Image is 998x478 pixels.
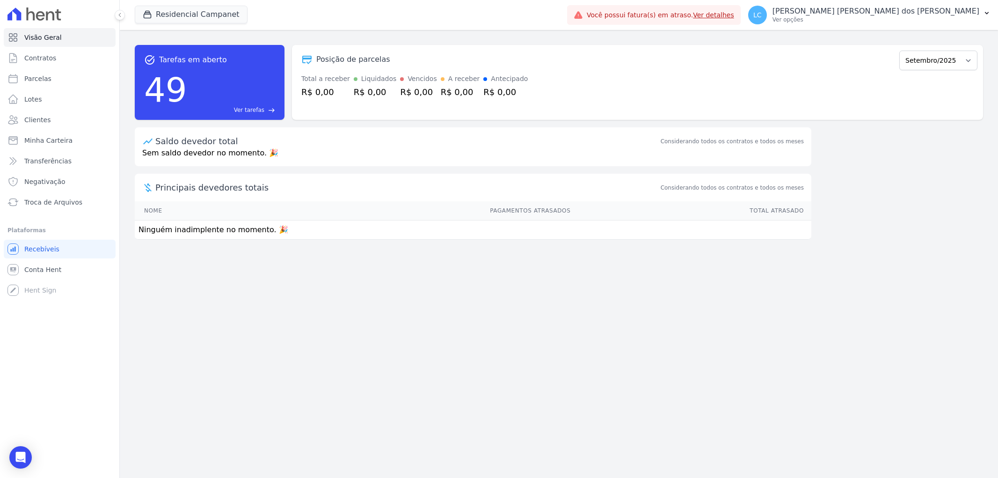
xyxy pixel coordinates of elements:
[155,181,659,194] span: Principais devedores totais
[408,74,437,84] div: Vencidos
[24,136,73,145] span: Minha Carteira
[4,131,116,150] a: Minha Carteira
[24,115,51,125] span: Clientes
[354,86,397,98] div: R$ 0,00
[7,225,112,236] div: Plataformas
[234,106,264,114] span: Ver tarefas
[693,11,734,19] a: Ver detalhes
[741,2,998,28] button: LC [PERSON_NAME] [PERSON_NAME] dos [PERSON_NAME] Ver opções
[24,74,51,83] span: Parcelas
[144,54,155,66] span: task_alt
[4,69,116,88] a: Parcelas
[301,86,350,98] div: R$ 0,00
[9,446,32,469] div: Open Intercom Messenger
[135,6,248,23] button: Residencial Campanet
[571,201,811,221] th: Total Atrasado
[24,156,72,166] span: Transferências
[491,74,528,84] div: Antecipado
[24,33,62,42] span: Visão Geral
[441,86,480,98] div: R$ 0,00
[301,74,350,84] div: Total a receber
[661,184,804,192] span: Considerando todos os contratos e todos os meses
[24,177,66,186] span: Negativação
[155,135,659,147] div: Saldo devedor total
[268,107,275,114] span: east
[448,74,480,84] div: A receber
[135,201,255,221] th: Nome
[4,49,116,67] a: Contratos
[4,260,116,279] a: Conta Hent
[159,54,227,66] span: Tarefas em aberto
[24,198,82,207] span: Troca de Arquivos
[400,86,437,98] div: R$ 0,00
[4,172,116,191] a: Negativação
[4,240,116,258] a: Recebíveis
[361,74,397,84] div: Liquidados
[135,147,811,166] p: Sem saldo devedor no momento. 🎉
[483,86,528,98] div: R$ 0,00
[772,16,979,23] p: Ver opções
[316,54,390,65] div: Posição de parcelas
[24,95,42,104] span: Lotes
[4,110,116,129] a: Clientes
[135,221,811,240] td: Ninguém inadimplente no momento. 🎉
[4,90,116,109] a: Lotes
[587,10,734,20] span: Você possui fatura(s) em atraso.
[753,12,762,18] span: LC
[661,137,804,146] div: Considerando todos os contratos e todos os meses
[144,66,187,114] div: 49
[255,201,571,221] th: Pagamentos Atrasados
[24,265,61,274] span: Conta Hent
[24,244,59,254] span: Recebíveis
[4,152,116,170] a: Transferências
[4,193,116,212] a: Troca de Arquivos
[4,28,116,47] a: Visão Geral
[24,53,56,63] span: Contratos
[191,106,275,114] a: Ver tarefas east
[772,7,979,16] p: [PERSON_NAME] [PERSON_NAME] dos [PERSON_NAME]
